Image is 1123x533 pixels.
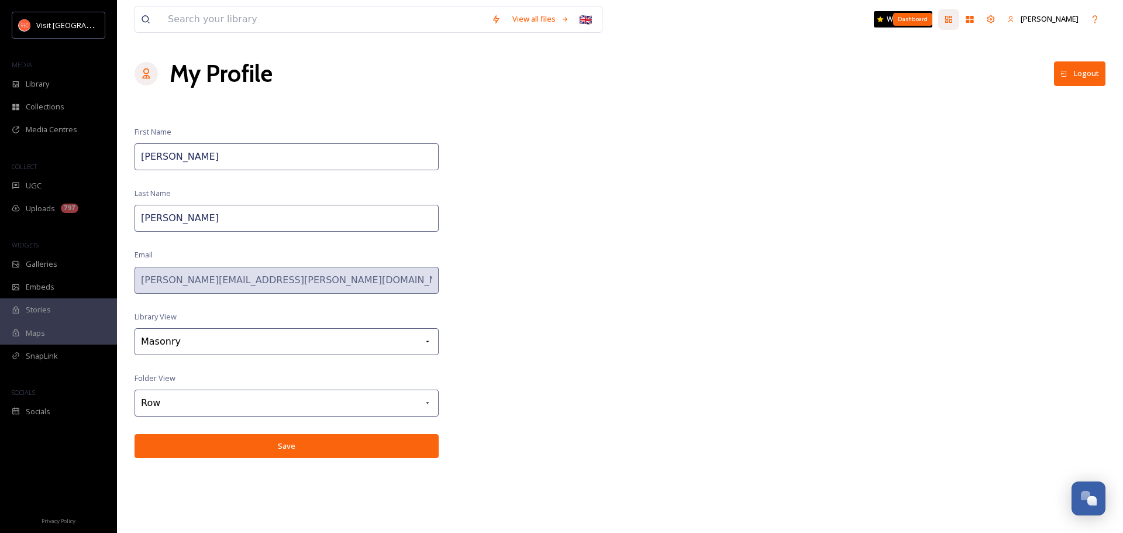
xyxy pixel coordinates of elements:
[135,143,439,170] input: First
[26,350,58,362] span: SnapLink
[135,373,175,384] span: Folder View
[26,124,77,135] span: Media Centres
[12,388,35,397] span: SOCIALS
[135,249,153,260] span: Email
[1021,13,1079,24] span: [PERSON_NAME]
[42,513,75,527] a: Privacy Policy
[135,434,439,458] button: Save
[1001,8,1084,30] a: [PERSON_NAME]
[893,13,932,26] div: Dashboard
[12,240,39,249] span: WIDGETS
[938,9,959,30] a: Dashboard
[1054,61,1105,85] button: Logout
[170,56,273,91] h1: My Profile
[26,328,45,339] span: Maps
[135,390,439,417] div: Row
[162,6,485,32] input: Search your library
[135,311,177,322] span: Library View
[26,101,64,112] span: Collections
[36,19,127,30] span: Visit [GEOGRAPHIC_DATA]
[575,9,596,30] div: 🇬🇧
[19,19,30,31] img: download.png
[507,8,575,30] a: View all files
[26,203,55,214] span: Uploads
[135,188,171,199] span: Last Name
[26,281,54,293] span: Embeds
[12,60,32,69] span: MEDIA
[26,78,49,90] span: Library
[1072,482,1105,515] button: Open Chat
[26,406,50,417] span: Socials
[135,126,171,137] span: First Name
[26,180,42,191] span: UGC
[135,205,439,232] input: Last
[26,259,57,270] span: Galleries
[26,304,51,315] span: Stories
[874,11,932,27] a: What's New
[61,204,78,213] div: 797
[12,162,37,171] span: COLLECT
[42,517,75,525] span: Privacy Policy
[135,328,439,355] div: Masonry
